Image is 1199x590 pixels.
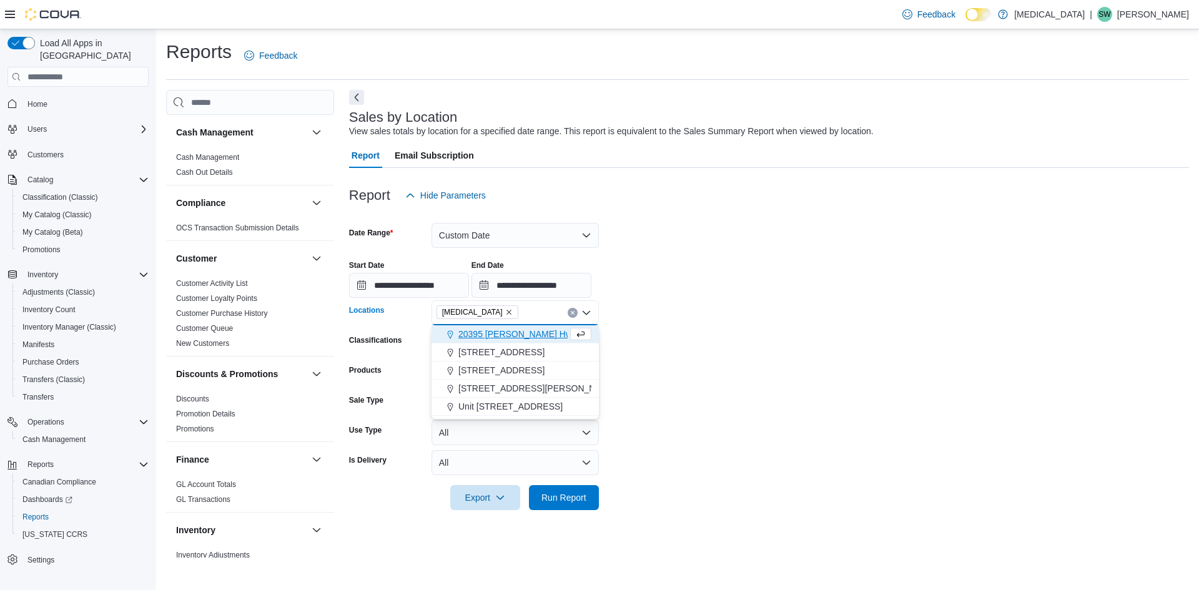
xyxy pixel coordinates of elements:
button: [US_STATE] CCRS [12,526,154,543]
span: Inventory Count [17,302,149,317]
span: [MEDICAL_DATA] [442,306,503,318]
button: Cash Management [12,431,154,448]
button: Hide Parameters [400,183,491,208]
a: Promotions [17,242,66,257]
a: Transfers [17,390,59,405]
button: Catalog [2,171,154,189]
button: Catalog [22,172,58,187]
div: Compliance [166,220,334,240]
span: SW [1098,7,1110,22]
label: Products [349,365,382,375]
span: Users [22,122,149,137]
button: [STREET_ADDRESS] [432,343,599,361]
span: Catalog [27,175,53,185]
button: Customers [2,145,154,164]
h1: Reports [166,39,232,64]
span: GL Account Totals [176,479,236,489]
button: Run Report [529,485,599,510]
span: Adjustments (Classic) [17,285,149,300]
span: [US_STATE] CCRS [22,529,87,539]
button: Operations [2,413,154,431]
span: Reports [17,509,149,524]
h3: Sales by Location [349,110,458,125]
span: Run Report [541,491,586,504]
span: Cash Management [17,432,149,447]
a: Customer Purchase History [176,309,268,318]
button: Users [22,122,52,137]
a: Cash Out Details [176,168,233,177]
span: Manifests [17,337,149,352]
a: Purchase Orders [17,355,84,370]
button: Inventory Count [12,301,154,318]
a: Canadian Compliance [17,474,101,489]
div: Customer [166,276,334,356]
button: Customer [309,251,324,266]
span: Load All Apps in [GEOGRAPHIC_DATA] [35,37,149,62]
button: Inventory [2,266,154,283]
label: End Date [471,260,504,270]
span: Inventory Adjustments [176,550,250,560]
span: Customer Queue [176,323,233,333]
button: Manifests [12,336,154,353]
label: Start Date [349,260,385,270]
button: Transfers [12,388,154,406]
button: Export [450,485,520,510]
span: Customer Purchase History [176,308,268,318]
input: Dark Mode [965,8,992,21]
a: Inventory Manager (Classic) [17,320,121,335]
button: Home [2,94,154,112]
button: Close list of options [581,308,591,318]
a: Cash Management [17,432,91,447]
span: Operations [22,415,149,430]
a: Customers [22,147,69,162]
h3: Discounts & Promotions [176,368,278,380]
h3: Inventory [176,524,215,536]
span: Settings [22,552,149,568]
h3: Cash Management [176,126,254,139]
label: Classifications [349,335,402,345]
span: Classification (Classic) [22,192,98,202]
button: Compliance [309,195,324,210]
span: [STREET_ADDRESS] [458,364,545,376]
span: Hide Parameters [420,189,486,202]
a: Customer Loyalty Points [176,294,257,303]
span: Promotion Details [176,409,235,419]
button: Inventory [309,523,324,538]
a: Feedback [239,43,302,68]
button: Settings [2,551,154,569]
span: My Catalog (Beta) [22,227,83,237]
label: Locations [349,305,385,315]
span: Export [458,485,513,510]
button: Users [2,120,154,138]
span: GL Transactions [176,494,230,504]
p: | [1090,7,1092,22]
span: Settings [27,555,54,565]
button: Adjustments (Classic) [12,283,154,301]
span: Promotions [17,242,149,257]
span: Cash Management [176,152,239,162]
span: Customer Loyalty Points [176,293,257,303]
button: Transfers (Classic) [12,371,154,388]
span: Feedback [259,49,297,62]
span: Feedback [917,8,955,21]
span: Home [27,99,47,109]
a: GL Account Totals [176,480,236,489]
span: Inventory [27,270,58,280]
button: Next [349,90,364,105]
span: Transfers [22,392,54,402]
p: [MEDICAL_DATA] [1014,7,1085,22]
button: Promotions [12,241,154,258]
input: Press the down key to open a popover containing a calendar. [471,273,591,298]
span: My Catalog (Beta) [17,225,149,240]
img: Cova [25,8,81,21]
span: Reports [22,457,149,472]
span: Dashboards [17,492,149,507]
button: Remove Muse from selection in this group [505,308,513,316]
a: [US_STATE] CCRS [17,527,92,542]
span: 20395 [PERSON_NAME] Hwy [458,328,576,340]
span: Users [27,124,47,134]
button: Custom Date [432,223,599,248]
button: Customer [176,252,307,265]
span: Home [22,96,149,111]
